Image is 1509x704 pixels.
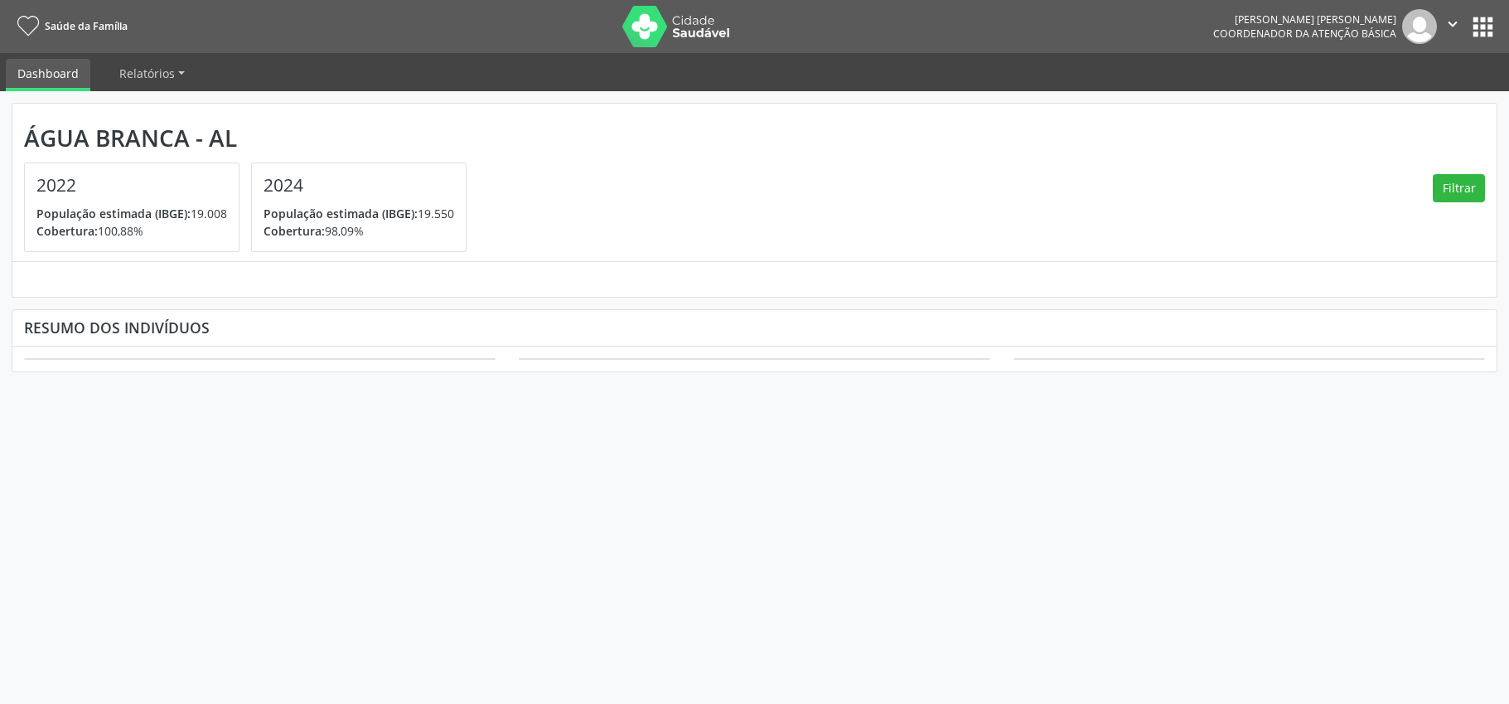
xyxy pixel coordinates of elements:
[264,222,454,240] p: 98,09%
[1468,12,1497,41] button: apps
[6,59,90,91] a: Dashboard
[1437,9,1468,44] button: 
[264,206,418,221] span: População estimada (IBGE):
[264,205,454,222] p: 19.550
[24,124,478,152] div: Água Branca - AL
[264,223,325,239] span: Cobertura:
[36,222,227,240] p: 100,88%
[12,12,128,40] a: Saúde da Família
[1402,9,1437,44] img: img
[1433,174,1485,202] button: Filtrar
[36,205,227,222] p: 19.008
[108,59,196,88] a: Relatórios
[1444,15,1462,33] i: 
[119,66,175,81] span: Relatórios
[36,223,98,239] span: Cobertura:
[45,19,128,33] span: Saúde da Família
[24,318,1485,337] div: Resumo dos indivíduos
[1213,12,1396,27] div: [PERSON_NAME] [PERSON_NAME]
[1213,27,1396,41] span: Coordenador da Atenção Básica
[264,175,454,196] h4: 2024
[36,206,191,221] span: População estimada (IBGE):
[36,175,227,196] h4: 2022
